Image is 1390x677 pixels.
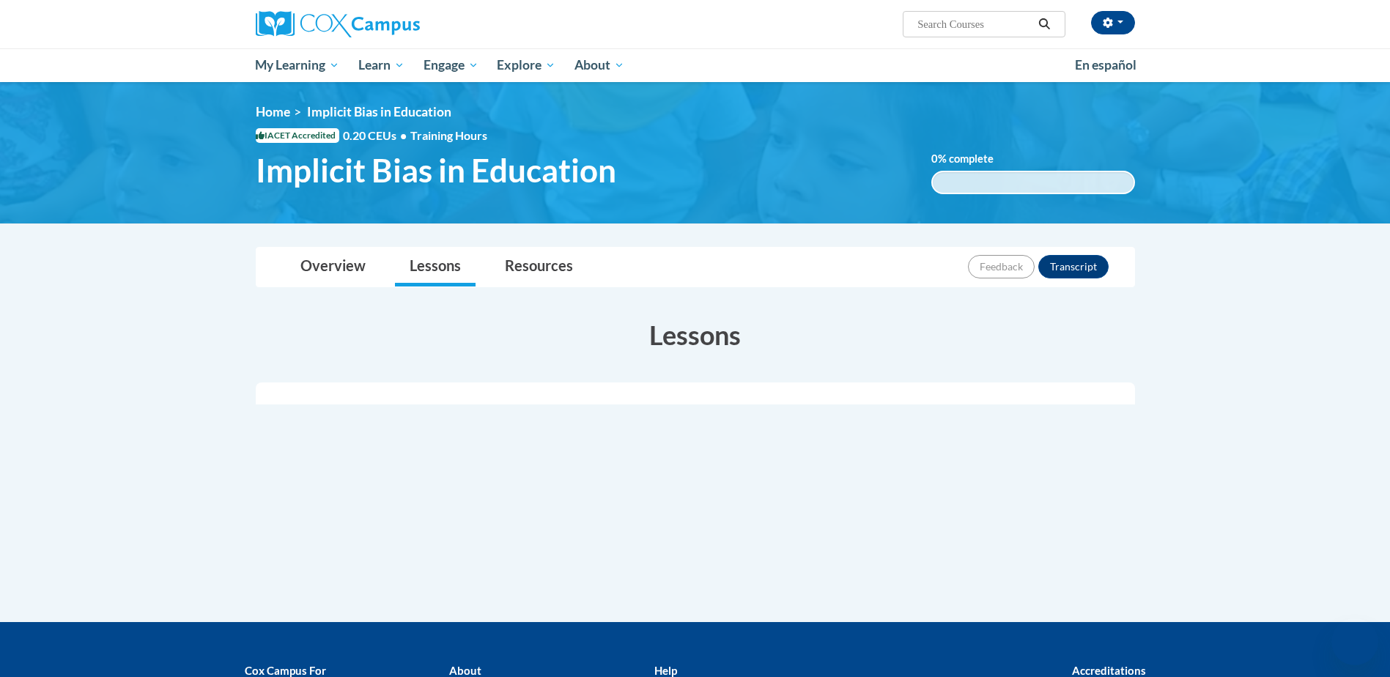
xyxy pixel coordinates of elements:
[234,48,1157,82] div: Main menu
[968,255,1035,278] button: Feedback
[256,104,290,119] a: Home
[256,11,420,37] img: Cox Campus
[400,128,407,142] span: •
[358,56,404,74] span: Learn
[414,48,488,82] a: Engage
[256,151,616,190] span: Implicit Bias in Education
[307,104,451,119] span: Implicit Bias in Education
[255,56,339,74] span: My Learning
[490,248,588,286] a: Resources
[574,56,624,74] span: About
[1038,255,1109,278] button: Transcript
[1065,50,1146,81] a: En español
[931,152,938,165] span: 0
[449,664,481,677] b: About
[424,56,478,74] span: Engage
[931,151,1016,167] label: % complete
[286,248,380,286] a: Overview
[256,317,1135,353] h3: Lessons
[343,127,410,144] span: 0.20 CEUs
[349,48,414,82] a: Learn
[1331,618,1378,665] iframe: Button to launch messaging window
[1091,11,1135,34] button: Account Settings
[395,248,476,286] a: Lessons
[410,128,487,142] span: Training Hours
[256,11,534,37] a: Cox Campus
[916,15,1033,33] input: Search Courses
[487,48,565,82] a: Explore
[1075,57,1136,73] span: En español
[245,664,326,677] b: Cox Campus For
[1033,15,1055,33] button: Search
[1072,664,1146,677] b: Accreditations
[246,48,350,82] a: My Learning
[565,48,634,82] a: About
[654,664,677,677] b: Help
[256,128,339,143] span: IACET Accredited
[497,56,555,74] span: Explore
